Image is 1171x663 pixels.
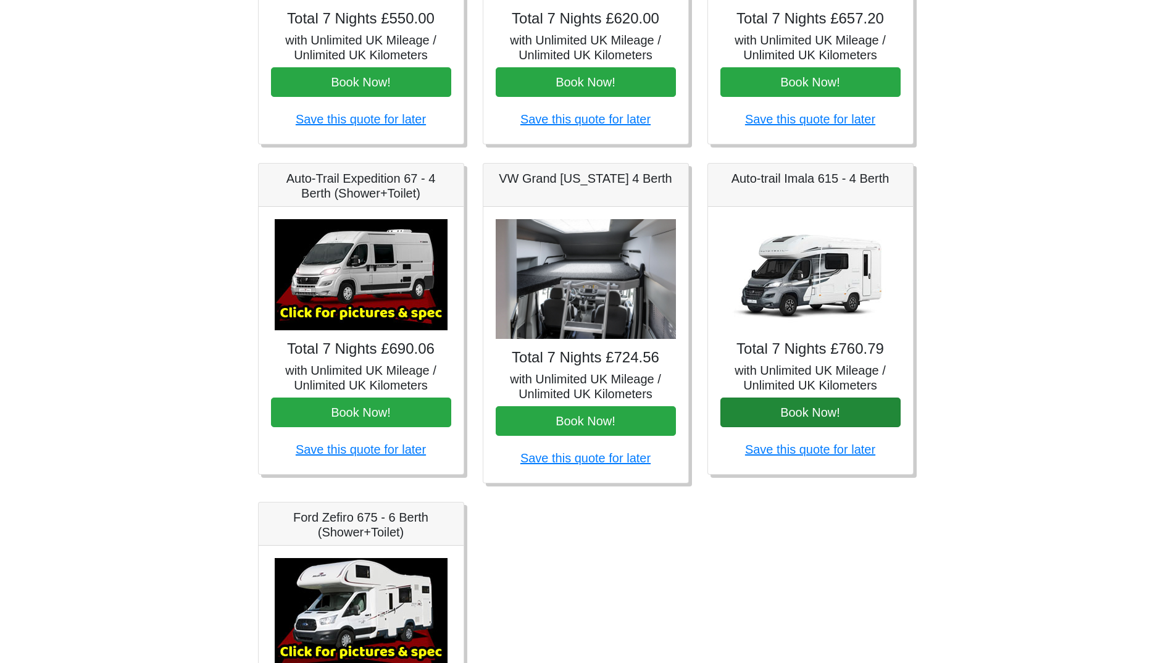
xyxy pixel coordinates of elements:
a: Save this quote for later [745,112,875,126]
h4: Total 7 Nights £657.20 [720,10,901,28]
h4: Total 7 Nights £620.00 [496,10,676,28]
h4: Total 7 Nights £760.79 [720,340,901,358]
h5: Auto-trail Imala 615 - 4 Berth [720,171,901,186]
a: Save this quote for later [296,112,426,126]
h5: with Unlimited UK Mileage / Unlimited UK Kilometers [720,33,901,62]
img: Auto-trail Imala 615 - 4 Berth [724,219,897,330]
h5: with Unlimited UK Mileage / Unlimited UK Kilometers [496,372,676,401]
h5: VW Grand [US_STATE] 4 Berth [496,171,676,186]
a: Save this quote for later [520,112,651,126]
img: Auto-Trail Expedition 67 - 4 Berth (Shower+Toilet) [275,219,448,330]
img: VW Grand California 4 Berth [496,219,676,340]
a: Save this quote for later [296,443,426,456]
h5: with Unlimited UK Mileage / Unlimited UK Kilometers [271,33,451,62]
a: Save this quote for later [745,443,875,456]
button: Book Now! [720,67,901,97]
button: Book Now! [720,398,901,427]
button: Book Now! [496,406,676,436]
button: Book Now! [271,67,451,97]
button: Book Now! [271,398,451,427]
h5: Auto-Trail Expedition 67 - 4 Berth (Shower+Toilet) [271,171,451,201]
h4: Total 7 Nights £724.56 [496,349,676,367]
h5: Ford Zefiro 675 - 6 Berth (Shower+Toilet) [271,510,451,540]
h4: Total 7 Nights £550.00 [271,10,451,28]
h5: with Unlimited UK Mileage / Unlimited UK Kilometers [720,363,901,393]
h4: Total 7 Nights £690.06 [271,340,451,358]
h5: with Unlimited UK Mileage / Unlimited UK Kilometers [496,33,676,62]
a: Save this quote for later [520,451,651,465]
h5: with Unlimited UK Mileage / Unlimited UK Kilometers [271,363,451,393]
button: Book Now! [496,67,676,97]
